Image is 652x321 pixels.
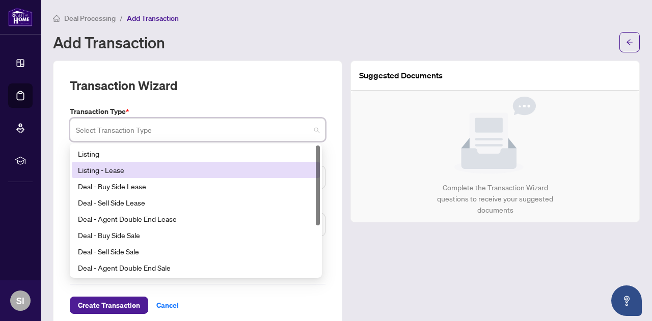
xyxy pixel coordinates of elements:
div: Listing [72,145,320,162]
div: Deal - Buy Side Sale [78,229,314,241]
span: home [53,15,60,22]
div: Deal - Sell Side Lease [72,194,320,211]
img: Null State Icon [454,97,536,174]
div: Listing - Lease [72,162,320,178]
div: Deal - Agent Double End Lease [78,213,314,224]
span: arrow-left [626,39,633,46]
span: Deal Processing [64,14,116,23]
span: Cancel [156,297,179,313]
img: logo [8,8,33,26]
span: Add Transaction [127,14,179,23]
div: Listing [78,148,314,159]
span: Create Transaction [78,297,140,313]
div: Deal - Agent Double End Sale [72,259,320,276]
li: / [120,12,123,24]
button: Create Transaction [70,297,148,314]
label: Transaction Type [70,106,325,117]
div: Deal - Agent Double End Lease [72,211,320,227]
div: Deal - Buy Side Sale [72,227,320,243]
div: Deal - Sell Side Lease [78,197,314,208]
div: Deal - Buy Side Lease [72,178,320,194]
div: Complete the Transaction Wizard questions to receive your suggested documents [426,182,564,216]
div: Listing - Lease [78,164,314,176]
h2: Transaction Wizard [70,77,177,94]
div: Deal - Agent Double End Sale [78,262,314,273]
div: Deal - Sell Side Sale [78,246,314,257]
div: Deal - Buy Side Lease [78,181,314,192]
article: Suggested Documents [359,69,443,82]
button: Cancel [148,297,187,314]
div: Deal - Sell Side Sale [72,243,320,259]
h1: Add Transaction [53,34,165,50]
span: SI [16,294,24,308]
button: Open asap [611,285,642,316]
